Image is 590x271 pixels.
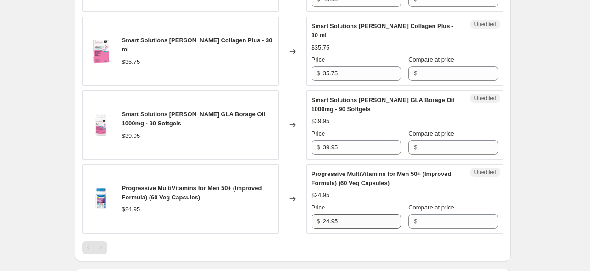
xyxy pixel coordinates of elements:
[408,56,454,63] span: Compare at price
[87,185,115,213] img: progressive-multivitamins-for-men-50-improved-formula-60.jpg-removebg-preview_80x.png
[122,185,262,201] span: Progressive MultiVitamins for Men 50+ (Improved Formula) (60 Veg Capsules)
[122,205,140,214] div: $24.95
[122,57,140,67] div: $35.75
[122,131,140,141] div: $39.95
[82,241,107,254] nav: Pagination
[408,204,454,211] span: Compare at price
[122,111,265,127] span: Smart Solutions [PERSON_NAME] GLA Borage Oil 1000mg - 90 Softgels
[474,21,496,28] span: Unedited
[312,96,455,113] span: Smart Solutions [PERSON_NAME] GLA Borage Oil 1000mg - 90 Softgels
[414,144,417,151] span: $
[312,43,330,52] div: $35.75
[312,130,325,137] span: Price
[312,117,330,126] div: $39.95
[312,191,330,200] div: $24.95
[87,111,115,139] img: smart-solutions-default-title-smart-solutions-lorna-vanderhaeghe-gla-borage-oil-1000mg-90-softgel...
[312,170,451,186] span: Progressive MultiVitamins for Men 50+ (Improved Formula) (60 Veg Capsules)
[414,70,417,77] span: $
[122,37,273,53] span: Smart Solutions [PERSON_NAME] Collagen Plus - 30 ml
[474,95,496,102] span: Unedited
[317,70,320,77] span: $
[474,169,496,176] span: Unedited
[87,38,115,65] img: lorna-vanderhaeghe-collagen-default-title-smart-solutions-lorna-vanderhaeghe-collagen-plus-30-ml-...
[317,218,320,225] span: $
[414,218,417,225] span: $
[312,23,454,39] span: Smart Solutions [PERSON_NAME] Collagen Plus - 30 ml
[317,144,320,151] span: $
[312,204,325,211] span: Price
[312,56,325,63] span: Price
[408,130,454,137] span: Compare at price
